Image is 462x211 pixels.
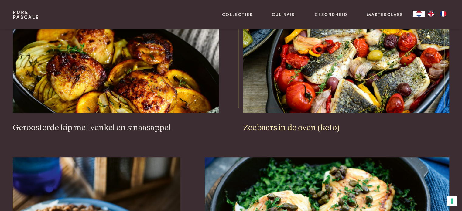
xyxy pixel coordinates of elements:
a: FR [437,11,449,17]
aside: Language selected: Nederlands [413,11,449,17]
a: Gezondheid [315,11,347,18]
a: EN [425,11,437,17]
ul: Language list [425,11,449,17]
a: Culinair [272,11,295,18]
a: PurePascale [13,10,39,19]
a: Collecties [222,11,253,18]
h3: Geroosterde kip met venkel en sinaasappel [13,123,219,133]
div: Language [413,11,425,17]
h3: Zeebaars in de oven (keto) [243,123,449,133]
a: Masterclass [367,11,403,18]
a: NL [413,11,425,17]
button: Uw voorkeuren voor toestemming voor trackingtechnologieën [447,196,457,206]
